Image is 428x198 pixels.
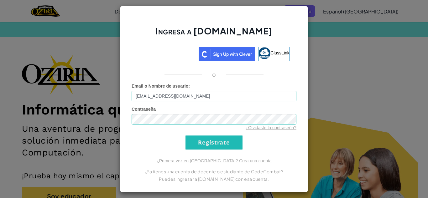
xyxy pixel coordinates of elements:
[270,50,290,55] span: ClassLink
[132,168,296,175] p: ¿Ya tienes una cuenta de docente o estudiante de CodeCombat?
[212,71,216,78] p: o
[132,175,296,183] p: Puedes ingresar a [DOMAIN_NAME] con esa cuenta.
[199,47,255,61] img: clever_sso_button@2x.png
[258,47,270,59] img: classlink-logo-small.png
[132,107,156,112] span: Contraseña
[132,84,188,89] span: Email o Nombre de usuario
[132,25,296,43] h2: Ingresa a [DOMAIN_NAME]
[156,158,272,163] a: ¿Primera vez en [GEOGRAPHIC_DATA]? Crea una cuenta
[245,125,296,130] a: ¿Olvidaste la contraseña?
[132,83,190,89] label: :
[185,135,243,150] input: Regístrate
[135,46,199,60] iframe: Sign in with Google Button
